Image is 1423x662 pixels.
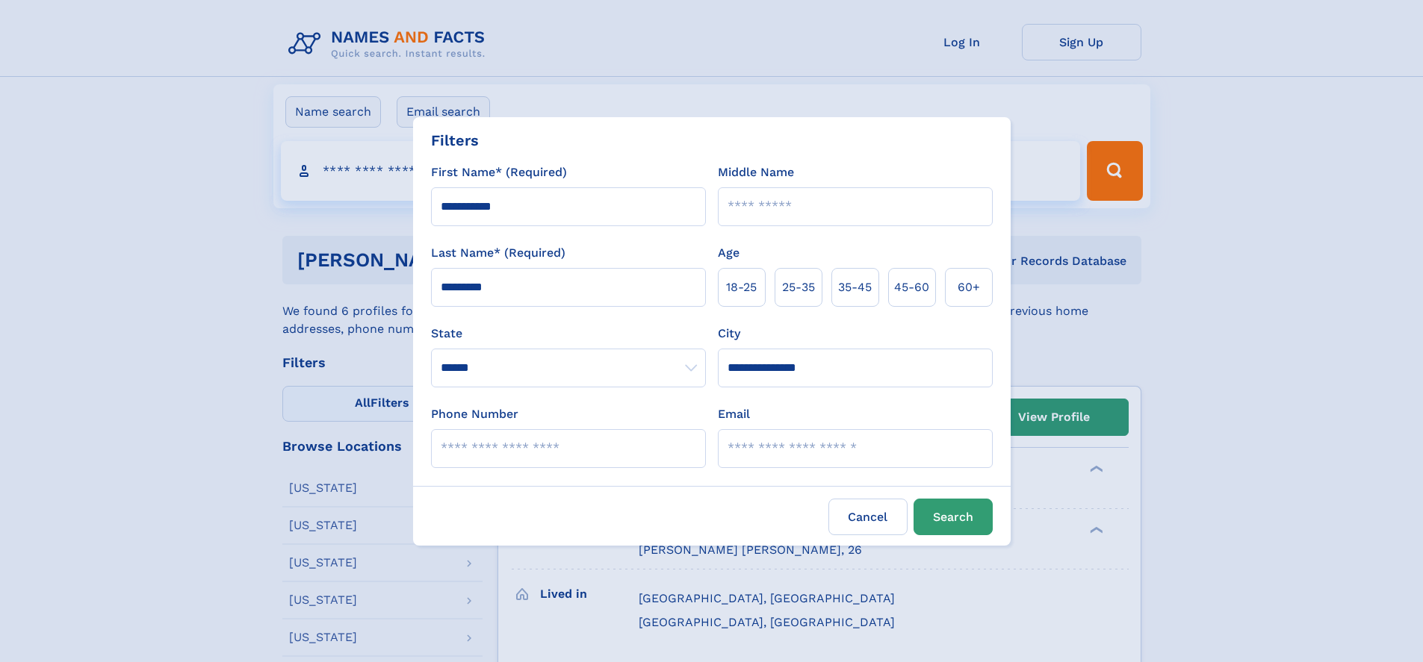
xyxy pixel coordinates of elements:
[838,278,872,296] span: 35‑45
[431,405,518,423] label: Phone Number
[782,278,815,296] span: 25‑35
[431,244,565,262] label: Last Name* (Required)
[958,278,980,296] span: 60+
[431,325,706,343] label: State
[894,278,929,296] span: 45‑60
[431,163,567,181] label: First Name* (Required)
[431,129,479,152] div: Filters
[718,325,740,343] label: City
[718,163,794,181] label: Middle Name
[914,499,993,535] button: Search
[828,499,908,535] label: Cancel
[718,405,750,423] label: Email
[726,278,757,296] span: 18‑25
[718,244,740,262] label: Age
